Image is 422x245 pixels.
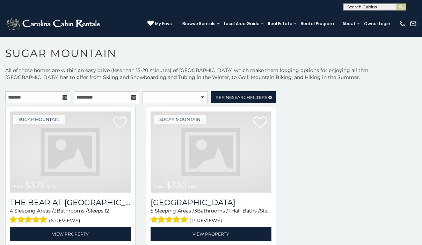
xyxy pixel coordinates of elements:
[339,19,359,29] a: About
[10,207,131,225] div: Sleeping Areas / Bathrooms / Sleeps:
[151,111,272,193] img: dummy-image.jpg
[211,91,276,103] a: RefineSearchFilters
[49,216,80,225] span: (6 reviews)
[228,208,260,214] span: 1 Half Baths /
[13,115,65,124] a: Sugar Mountain
[399,20,406,27] img: phone-regular-white.png
[155,21,172,27] span: My Favs
[216,95,267,100] span: Refine Filters
[151,111,272,193] a: from $350 daily
[25,180,45,190] span: $375
[154,184,165,189] span: from
[10,111,131,193] img: dummy-image.jpg
[10,198,131,207] a: The Bear At [GEOGRAPHIC_DATA]
[10,208,13,214] span: 4
[54,208,57,214] span: 3
[46,184,56,189] span: daily
[151,227,272,241] a: View Property
[179,19,219,29] a: Browse Rentals
[151,198,272,207] a: [GEOGRAPHIC_DATA]
[151,207,272,225] div: Sleeping Areas / Bathrooms / Sleeps:
[194,208,197,214] span: 3
[253,116,267,130] a: Add to favorites
[220,19,263,29] a: Local Area Guide
[189,216,222,225] span: (13 reviews)
[151,198,272,207] h3: Grouse Moor Lodge
[147,20,172,27] a: My Favs
[410,20,417,27] img: mail-regular-white.png
[10,198,131,207] h3: The Bear At Sugar Mountain
[232,95,250,100] span: Search
[151,208,153,214] span: 5
[361,19,394,29] a: Owner Login
[264,19,296,29] a: Real Estate
[13,184,24,189] span: from
[113,116,127,130] a: Add to favorites
[10,227,131,241] a: View Property
[297,19,337,29] a: Rental Program
[188,184,198,189] span: daily
[166,180,187,190] span: $350
[104,208,109,214] span: 12
[5,17,102,31] img: White-1-2.png
[154,115,206,124] a: Sugar Mountain
[10,111,131,193] a: from $375 daily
